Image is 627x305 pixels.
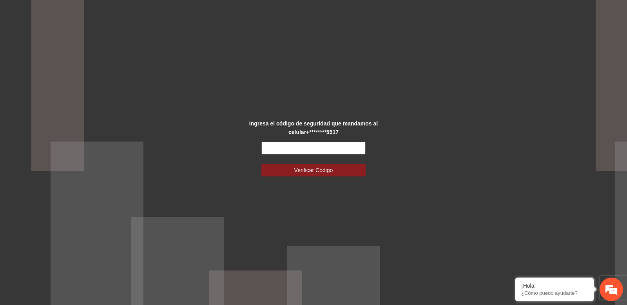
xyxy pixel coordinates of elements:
[249,120,378,135] strong: Ingresa el código de seguridad que mandamos al celular +********5517
[261,164,366,176] button: Verificar Código
[45,105,108,184] span: Estamos en línea.
[41,40,132,50] div: Chatee con nosotros ahora
[129,4,147,23] div: Minimizar ventana de chat en vivo
[294,166,333,174] span: Verificar Código
[4,214,149,241] textarea: Escriba su mensaje y pulse “Intro”
[521,283,588,289] div: ¡Hola!
[521,290,588,296] p: ¿Cómo puedo ayudarte?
